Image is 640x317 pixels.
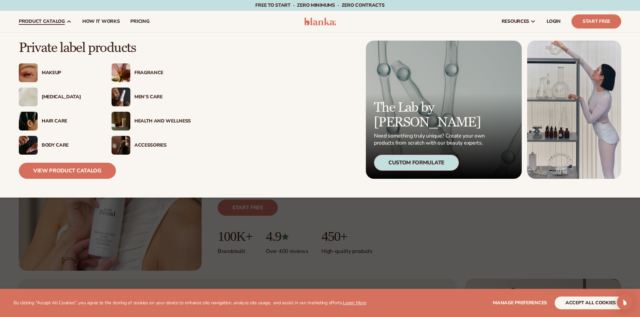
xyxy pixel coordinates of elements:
[112,63,191,82] a: Pink blooming flower. Fragrance
[13,11,77,32] a: product catalog
[19,63,38,82] img: Female with glitter eye makeup.
[112,88,130,106] img: Male holding moisturizer bottle.
[112,136,191,155] a: Female with makeup brush. Accessories
[42,94,98,100] div: [MEDICAL_DATA]
[134,94,191,100] div: Men’s Care
[19,41,191,55] p: Private label products
[19,112,98,130] a: Female hair pulled back with clips. Hair Care
[555,297,627,309] button: accept all cookies
[527,41,621,179] img: Female in lab with equipment.
[343,300,366,306] a: Learn More
[134,143,191,148] div: Accessories
[125,11,155,32] a: pricing
[617,294,633,310] div: Open Intercom Messenger
[304,17,336,25] img: logo
[82,19,120,24] span: How It Works
[112,63,130,82] img: Pink blooming flower.
[42,118,98,124] div: Hair Care
[547,19,561,24] span: LOGIN
[19,19,65,24] span: product catalog
[19,88,38,106] img: Cream moisturizer swatch.
[19,136,38,155] img: Male hand applying moisturizer.
[134,118,191,124] div: Health And Wellness
[42,70,98,76] div: Makeup
[496,11,541,32] a: resources
[493,300,547,306] span: Manage preferences
[134,70,191,76] div: Fragrance
[571,14,621,29] a: Start Free
[19,63,98,82] a: Female with glitter eye makeup. Makeup
[541,11,566,32] a: LOGIN
[77,11,125,32] a: How It Works
[19,163,116,179] a: View Product Catalog
[19,112,38,130] img: Female hair pulled back with clips.
[374,155,459,171] div: Custom Formulate
[112,112,191,130] a: Candles and incense on table. Health And Wellness
[112,136,130,155] img: Female with makeup brush.
[112,112,130,130] img: Candles and incense on table.
[13,300,366,306] p: By clicking "Accept All Cookies", you agree to the storing of cookies on your device to enhance s...
[19,136,98,155] a: Male hand applying moisturizer. Body Care
[255,2,384,8] span: Free to start · ZERO minimums · ZERO contracts
[366,41,522,179] a: Microscopic product formula. The Lab by [PERSON_NAME] Need something truly unique? Create your ow...
[374,133,487,147] p: Need something truly unique? Create your own products from scratch with our beauty experts.
[502,19,529,24] span: resources
[374,100,487,130] p: The Lab by [PERSON_NAME]
[493,297,547,309] button: Manage preferences
[19,88,98,106] a: Cream moisturizer swatch. [MEDICAL_DATA]
[130,19,149,24] span: pricing
[42,143,98,148] div: Body Care
[112,88,191,106] a: Male holding moisturizer bottle. Men’s Care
